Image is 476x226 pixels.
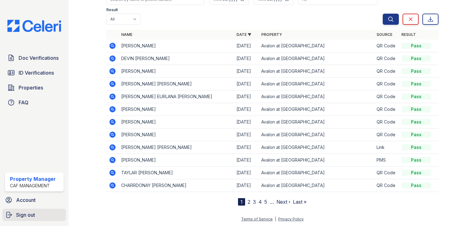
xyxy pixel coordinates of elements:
a: 5 [264,199,267,205]
div: Property Manager [10,175,56,183]
td: QR Code [374,65,399,78]
a: Result [401,32,416,37]
div: Pass [401,93,431,100]
td: Avalon at [GEOGRAPHIC_DATA] [259,78,374,90]
td: QR Code [374,128,399,141]
td: Avalon at [GEOGRAPHIC_DATA] [259,128,374,141]
a: Terms of Service [241,217,273,221]
td: [PERSON_NAME] [PERSON_NAME] [119,141,234,154]
td: [DATE] [234,65,259,78]
td: [DATE] [234,154,259,167]
td: [DATE] [234,90,259,103]
td: [PERSON_NAME] [119,154,234,167]
td: [PERSON_NAME] [PERSON_NAME] [119,78,234,90]
td: TAYLAR [PERSON_NAME] [119,167,234,179]
div: Pass [401,157,431,163]
td: Avalon at [GEOGRAPHIC_DATA] [259,103,374,116]
td: Avalon at [GEOGRAPHIC_DATA] [259,154,374,167]
td: QR Code [374,103,399,116]
div: Pass [401,55,431,62]
td: DEVIN [PERSON_NAME] [119,52,234,65]
td: QR Code [374,116,399,128]
span: Properties [19,84,43,91]
td: QR Code [374,167,399,179]
td: Avalon at [GEOGRAPHIC_DATA] [259,179,374,192]
span: Account [16,196,36,204]
div: | [275,217,276,221]
td: [DATE] [234,167,259,179]
span: … [270,198,274,206]
td: PMS [374,154,399,167]
td: Avalon at [GEOGRAPHIC_DATA] [259,40,374,52]
td: Avalon at [GEOGRAPHIC_DATA] [259,116,374,128]
td: CHARRDONAY [PERSON_NAME] [119,179,234,192]
div: Pass [401,119,431,125]
span: Sign out [16,211,35,219]
td: QR Code [374,179,399,192]
a: ID Verifications [5,67,64,79]
a: Date ▼ [236,32,251,37]
td: [DATE] [234,141,259,154]
td: [DATE] [234,128,259,141]
a: 2 [248,199,250,205]
td: [PERSON_NAME] [119,65,234,78]
div: Pass [401,43,431,49]
td: [DATE] [234,179,259,192]
div: Pass [401,68,431,74]
div: Pass [401,132,431,138]
a: Doc Verifications [5,52,64,64]
td: [DATE] [234,40,259,52]
td: QR Code [374,52,399,65]
td: [PERSON_NAME] [119,116,234,128]
a: FAQ [5,96,64,109]
a: Next › [276,199,290,205]
td: [DATE] [234,78,259,90]
td: Avalon at [GEOGRAPHIC_DATA] [259,65,374,78]
div: Pass [401,182,431,189]
td: Avalon at [GEOGRAPHIC_DATA] [259,52,374,65]
a: 3 [253,199,256,205]
td: Link [374,141,399,154]
div: Pass [401,144,431,150]
span: FAQ [19,99,29,106]
a: Account [2,194,66,206]
td: [DATE] [234,52,259,65]
a: Privacy Policy [278,217,304,221]
td: QR Code [374,40,399,52]
span: ID Verifications [19,69,54,76]
td: [PERSON_NAME] [119,40,234,52]
a: Sign out [2,209,66,221]
td: [PERSON_NAME] [119,103,234,116]
a: Property [261,32,282,37]
div: Pass [401,170,431,176]
td: [PERSON_NAME] [119,128,234,141]
a: Properties [5,81,64,94]
div: 1 [238,198,245,206]
td: Avalon at [GEOGRAPHIC_DATA] [259,141,374,154]
a: 4 [258,199,262,205]
a: Source [377,32,392,37]
div: CAF Management [10,183,56,189]
td: Avalon at [GEOGRAPHIC_DATA] [259,90,374,103]
img: CE_Logo_Blue-a8612792a0a2168367f1c8372b55b34899dd931a85d93a1a3d3e32e68fde9ad4.png [2,20,66,32]
td: QR Code [374,78,399,90]
span: Doc Verifications [19,54,59,62]
td: [DATE] [234,116,259,128]
td: Avalon at [GEOGRAPHIC_DATA] [259,167,374,179]
td: QR Code [374,90,399,103]
div: Pass [401,81,431,87]
label: Result [106,7,118,12]
a: Last » [293,199,306,205]
td: [PERSON_NAME] EURLANA [PERSON_NAME] [119,90,234,103]
a: Name [121,32,132,37]
td: [DATE] [234,103,259,116]
div: Pass [401,106,431,112]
